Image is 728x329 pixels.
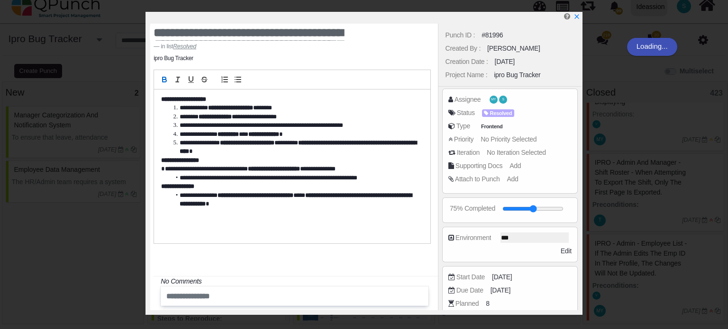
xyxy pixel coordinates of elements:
[161,277,201,285] i: No Comments
[627,38,677,56] div: Loading...
[564,13,570,20] i: Edit Punch
[154,54,193,62] li: ipro Bug Tracker
[573,13,580,20] svg: x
